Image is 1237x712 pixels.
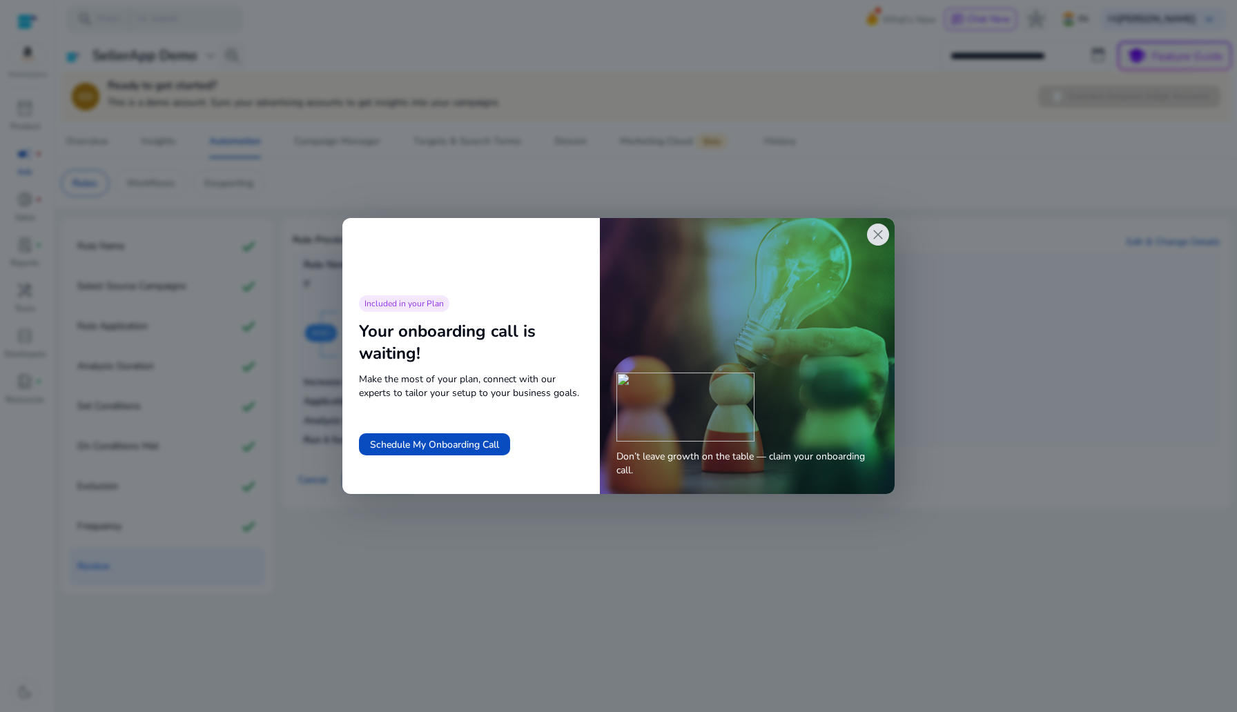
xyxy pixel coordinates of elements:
span: Make the most of your plan, connect with our experts to tailor your setup to your business goals. [359,373,583,400]
span: Schedule My Onboarding Call [370,437,499,452]
span: Included in your Plan [364,298,444,309]
span: Don’t leave growth on the table — claim your onboarding call. [616,450,878,477]
button: Schedule My Onboarding Call [359,433,510,455]
div: Your onboarding call is waiting! [359,320,583,364]
span: close [870,226,886,243]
